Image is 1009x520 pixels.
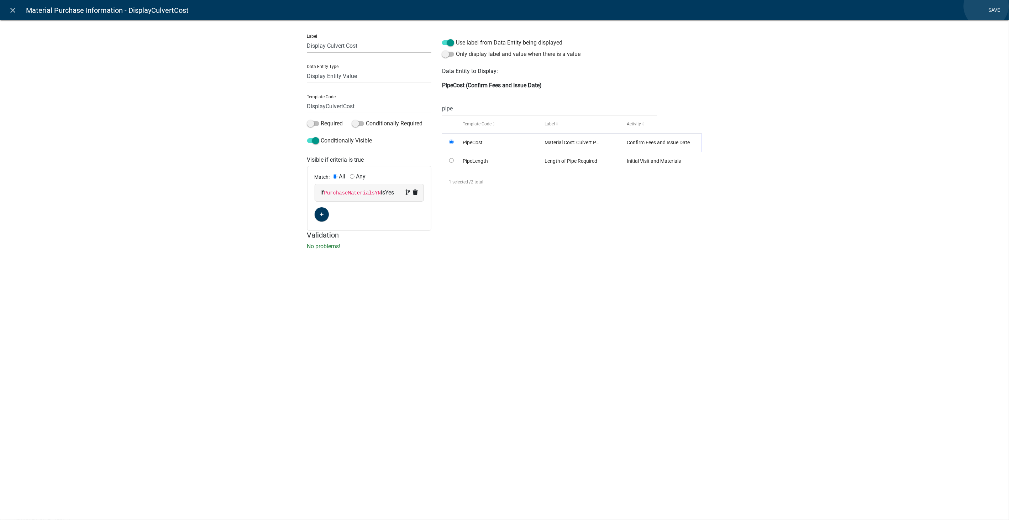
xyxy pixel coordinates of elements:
[627,121,641,126] span: Activity
[356,174,366,180] label: Any
[620,116,702,133] datatable-header-cell: Activity
[26,3,189,17] span: Material Purchase Information - DisplayCulvertCost
[627,140,690,145] span: Confirm Fees and Issue Date
[339,174,346,180] label: All
[442,38,562,47] label: Use label from Data Entity being displayed
[463,158,488,164] span: PipeLength
[442,50,580,58] label: Only display label and value when there is a value
[545,121,555,126] span: Label
[315,174,333,180] span: Match:
[307,119,343,128] label: Required
[321,188,418,197] div: If is
[307,231,702,239] h5: Validation
[307,136,372,145] label: Conditionally Visible
[463,140,483,145] span: PipeCost
[545,158,598,164] span: Length of Pipe Required
[449,180,471,184] span: 1 selected /
[307,242,702,251] p: No problems!
[352,119,422,128] label: Conditionally Required
[442,67,702,76] p: Data Entity to Display:
[9,6,17,15] i: close
[456,116,538,133] datatable-header-cell: Template Code
[442,173,702,191] div: 2 total
[385,189,394,196] span: Yes
[538,116,620,133] datatable-header-cell: Label
[442,82,542,89] strong: PipeCost (Confirm Fees and Issue Date)
[627,158,681,164] span: Initial Visit and Materials
[463,121,492,126] span: Template Code
[442,101,657,116] input: Search for Data Entities
[986,4,1003,17] a: Save
[324,190,381,196] code: PurchaseMaterialsYN
[307,156,420,163] h6: Visible if criteria is true
[545,140,599,145] span: Material Cost: Culvert P…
